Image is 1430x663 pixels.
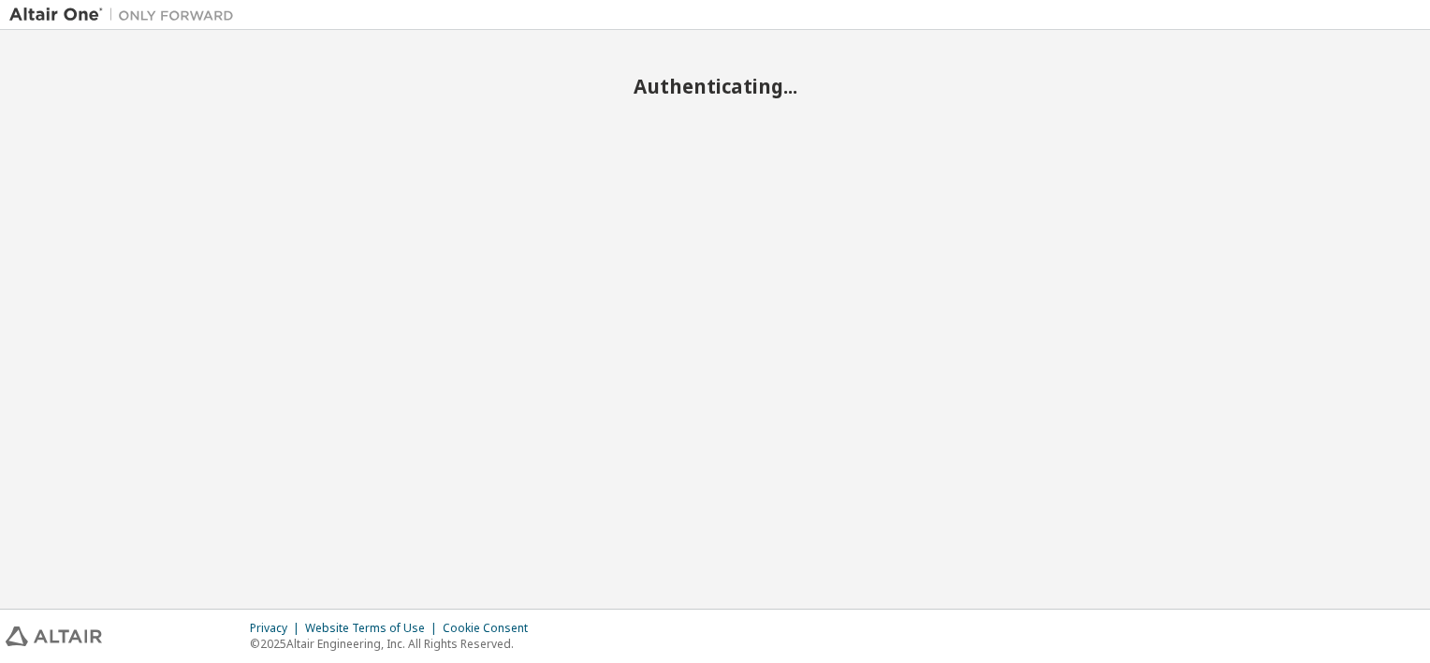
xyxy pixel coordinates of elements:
[305,621,443,636] div: Website Terms of Use
[6,626,102,646] img: altair_logo.svg
[250,621,305,636] div: Privacy
[443,621,539,636] div: Cookie Consent
[9,74,1421,98] h2: Authenticating...
[250,636,539,652] p: © 2025 Altair Engineering, Inc. All Rights Reserved.
[9,6,243,24] img: Altair One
